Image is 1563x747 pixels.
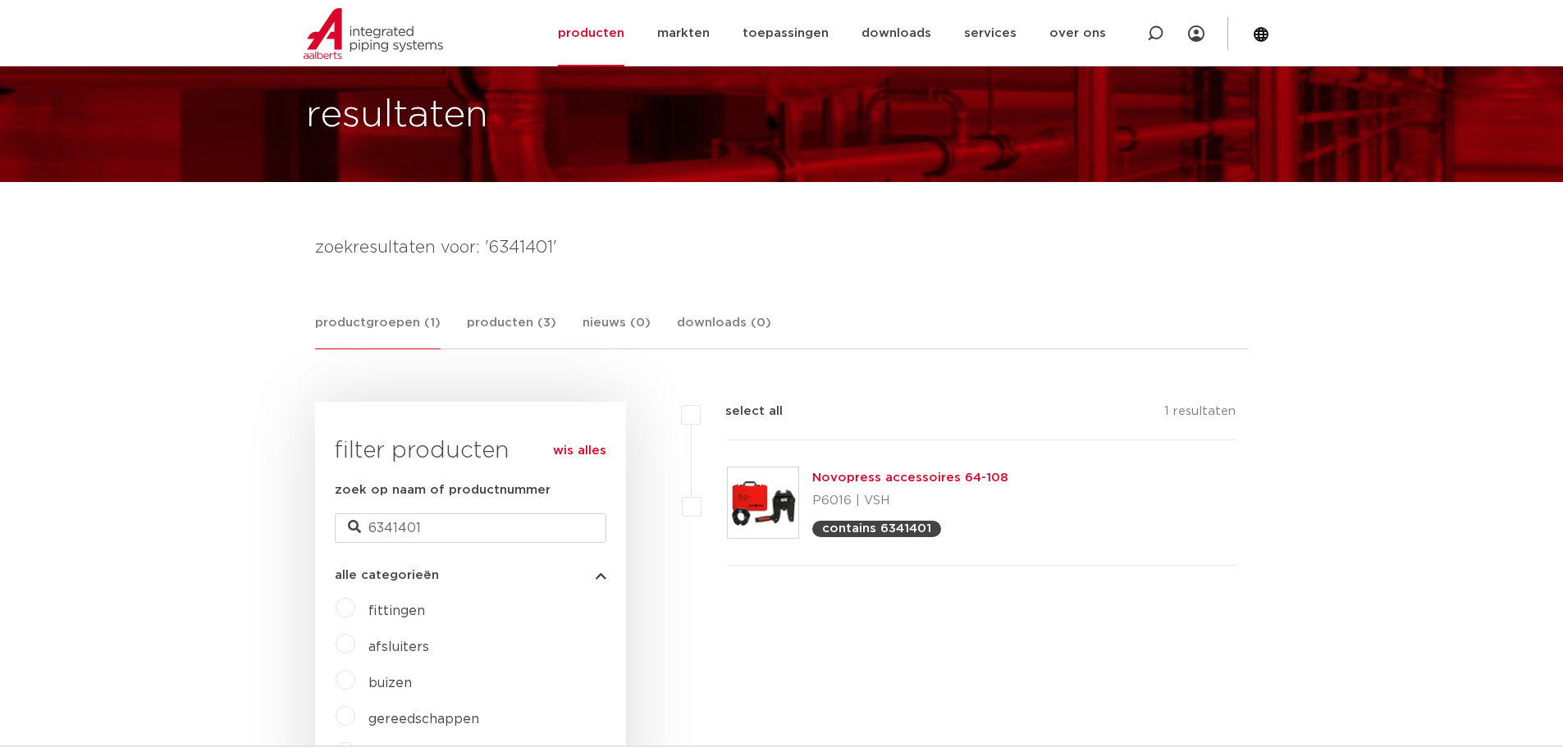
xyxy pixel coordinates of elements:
a: productgroepen (1) [315,313,441,349]
p: contains 6341401 [822,522,931,535]
h4: zoekresultaten voor: '6341401' [315,235,1249,261]
a: Novopress accessoires 64-108 [812,471,1008,484]
a: fittingen [368,604,425,617]
label: zoek op naam of productnummer [335,481,551,500]
a: buizen [368,676,412,690]
input: zoeken [335,513,606,543]
a: wis alles [553,441,606,461]
label: select all [701,402,783,421]
p: P6016 | VSH [812,488,1008,514]
h3: filter producten [335,435,606,467]
button: alle categorieën [335,569,606,581]
a: downloads (0) [677,313,771,348]
a: nieuws (0) [583,313,651,348]
h1: resultaten [306,89,488,142]
span: alle categorieën [335,569,439,581]
a: gereedschappen [368,713,479,726]
a: producten (3) [467,313,556,348]
p: 1 resultaten [1164,402,1236,427]
img: Thumbnail for Novopress accessoires 64-108 [728,467,798,538]
a: afsluiters [368,640,429,654]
